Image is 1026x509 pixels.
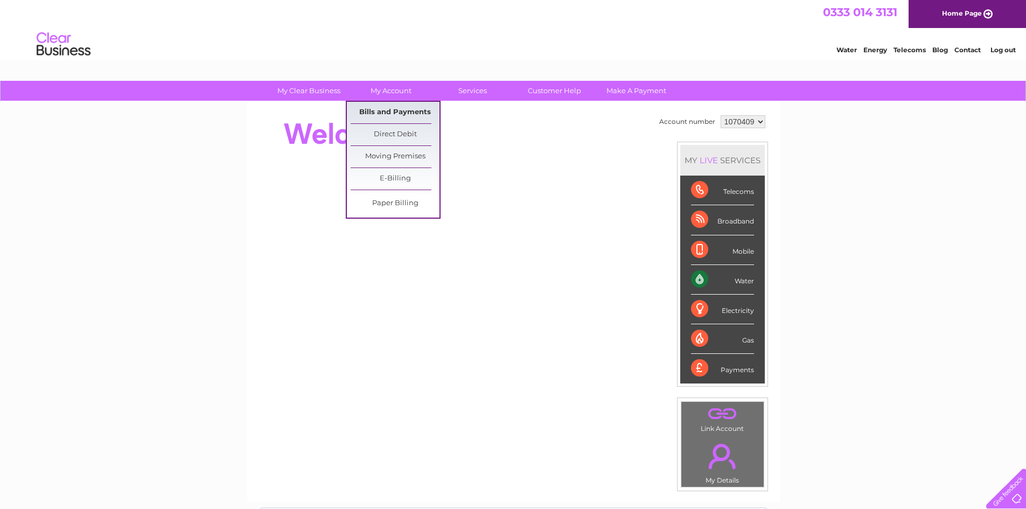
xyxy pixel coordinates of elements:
[351,193,439,214] a: Paper Billing
[351,146,439,168] a: Moving Premises
[691,235,754,265] div: Mobile
[990,46,1016,54] a: Log out
[351,102,439,123] a: Bills and Payments
[264,81,353,101] a: My Clear Business
[691,324,754,354] div: Gas
[691,205,754,235] div: Broadband
[863,46,887,54] a: Energy
[657,113,718,131] td: Account number
[681,435,764,487] td: My Details
[691,354,754,383] div: Payments
[351,124,439,145] a: Direct Debit
[691,176,754,205] div: Telecoms
[932,46,948,54] a: Blog
[823,5,897,19] a: 0333 014 3131
[684,437,761,475] a: .
[351,168,439,190] a: E-Billing
[428,81,517,101] a: Services
[684,405,761,423] a: .
[681,401,764,435] td: Link Account
[680,145,765,176] div: MY SERVICES
[954,46,981,54] a: Contact
[259,6,768,52] div: Clear Business is a trading name of Verastar Limited (registered in [GEOGRAPHIC_DATA] No. 3667643...
[592,81,681,101] a: Make A Payment
[697,155,720,165] div: LIVE
[836,46,857,54] a: Water
[691,265,754,295] div: Water
[691,295,754,324] div: Electricity
[510,81,599,101] a: Customer Help
[346,81,435,101] a: My Account
[894,46,926,54] a: Telecoms
[36,28,91,61] img: logo.png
